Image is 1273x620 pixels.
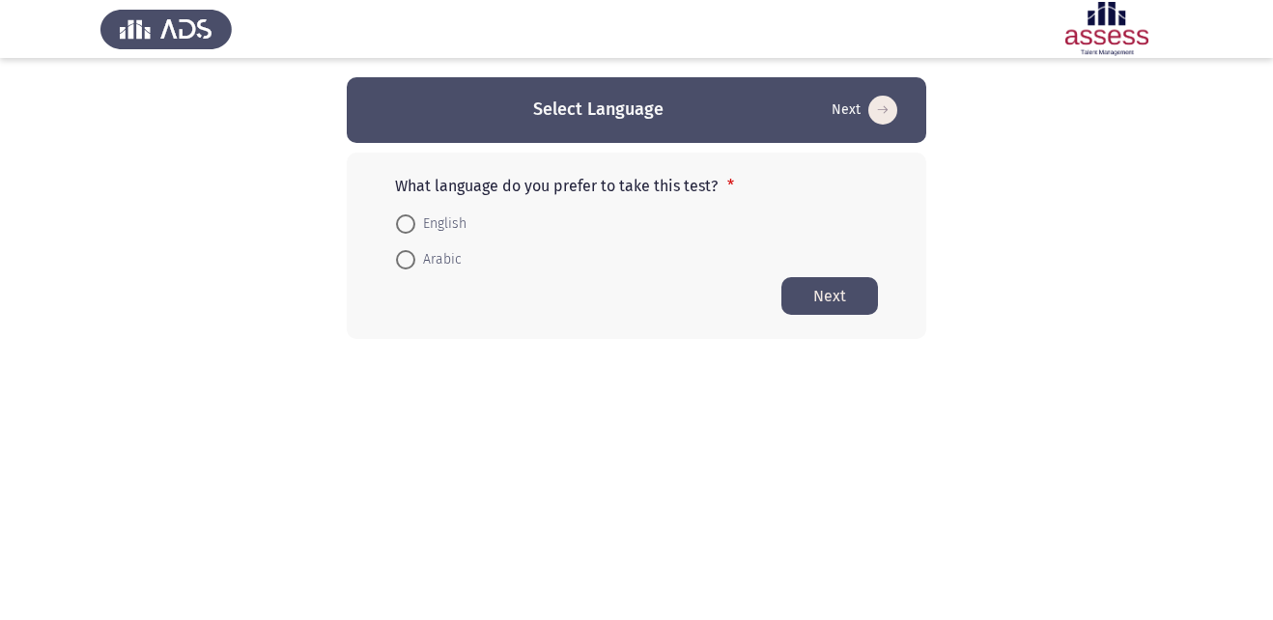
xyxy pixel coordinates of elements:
button: Start assessment [781,277,878,315]
img: Assessment logo of ASSESS Employability - EBI [1041,2,1173,56]
span: English [415,212,467,236]
h3: Select Language [533,98,664,122]
button: Start assessment [826,95,903,126]
p: What language do you prefer to take this test? [395,177,878,195]
span: Arabic [415,248,462,271]
img: Assess Talent Management logo [100,2,232,56]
